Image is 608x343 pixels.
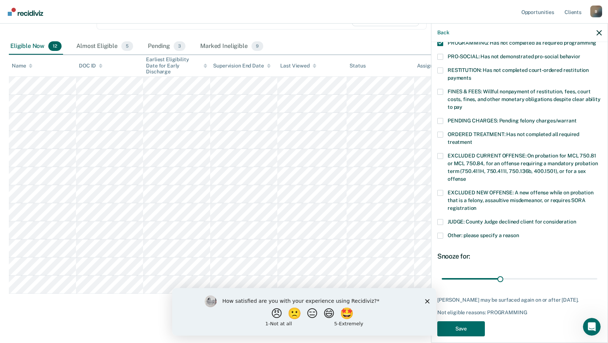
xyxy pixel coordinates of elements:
div: DOC ID [79,63,103,69]
div: Almost Eligible [75,38,135,55]
div: Pending [146,38,187,55]
button: Save [437,321,485,336]
iframe: Survey by Kim from Recidiviz [172,288,436,336]
span: PROGRAMMING: Has not completed all required programming [448,40,596,46]
div: Eligible Now [9,38,63,55]
span: RESTITUTION: Has not completed court-ordered restitution payments [448,67,589,81]
div: Snooze for: [437,252,602,260]
div: Name [12,63,32,69]
div: Last Viewed [280,63,316,69]
div: Assigned to [417,63,452,69]
span: PENDING CHARGES: Pending felony charges/warrant [448,118,576,124]
span: 12 [48,41,62,51]
span: PRO-SOCIAL: Has not demonstrated pro-social behavior [448,53,580,59]
span: ORDERED TREATMENT: Has not completed all required treatment [448,131,579,145]
button: Profile dropdown button [590,6,602,17]
span: 9 [251,41,263,51]
div: Status [350,63,365,69]
img: Recidiviz [8,8,43,16]
div: [PERSON_NAME] may be surfaced again on or after [DATE]. [437,297,602,303]
div: Supervision End Date [213,63,270,69]
div: Not eligible reasons: PROGRAMMING [437,309,602,316]
span: Other: please specify a reason [448,232,519,238]
div: Marked Ineligible [199,38,265,55]
span: 3 [174,41,185,51]
span: JUDGE: County Judge declined client for consideration [448,219,576,225]
span: EXCLUDED NEW OFFENSE: A new offense while on probation that is a felony, assaultive misdemeanor, ... [448,190,593,211]
span: FINES & FEES: Willful nonpayment of restitution, fees, court costs, fines, and other monetary obl... [448,89,601,110]
div: Earliest Eligibility Date for Early Discharge [146,56,207,75]
div: B [590,6,602,17]
button: Back [437,30,449,36]
span: 5 [121,41,133,51]
span: EXCLUDED CURRENT OFFENSE: On probation for MCL 750.81 or MCL 750.84, for an offense requiring a m... [448,153,598,182]
iframe: Intercom live chat [583,318,601,336]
